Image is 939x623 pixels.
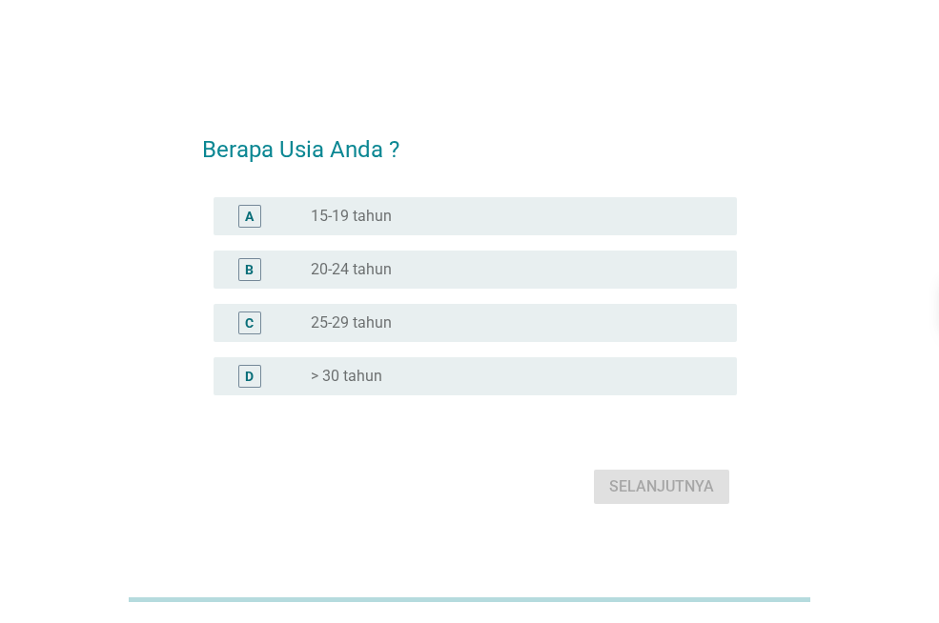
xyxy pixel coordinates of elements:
[245,313,254,333] div: C
[245,367,254,387] div: D
[245,260,254,280] div: B
[311,207,392,226] label: 15-19 tahun
[311,367,382,386] label: > 30 tahun
[245,207,254,227] div: A
[311,260,392,279] label: 20-24 tahun
[311,313,392,332] label: 25-29 tahun
[202,113,737,167] h2: Berapa Usia Anda ?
